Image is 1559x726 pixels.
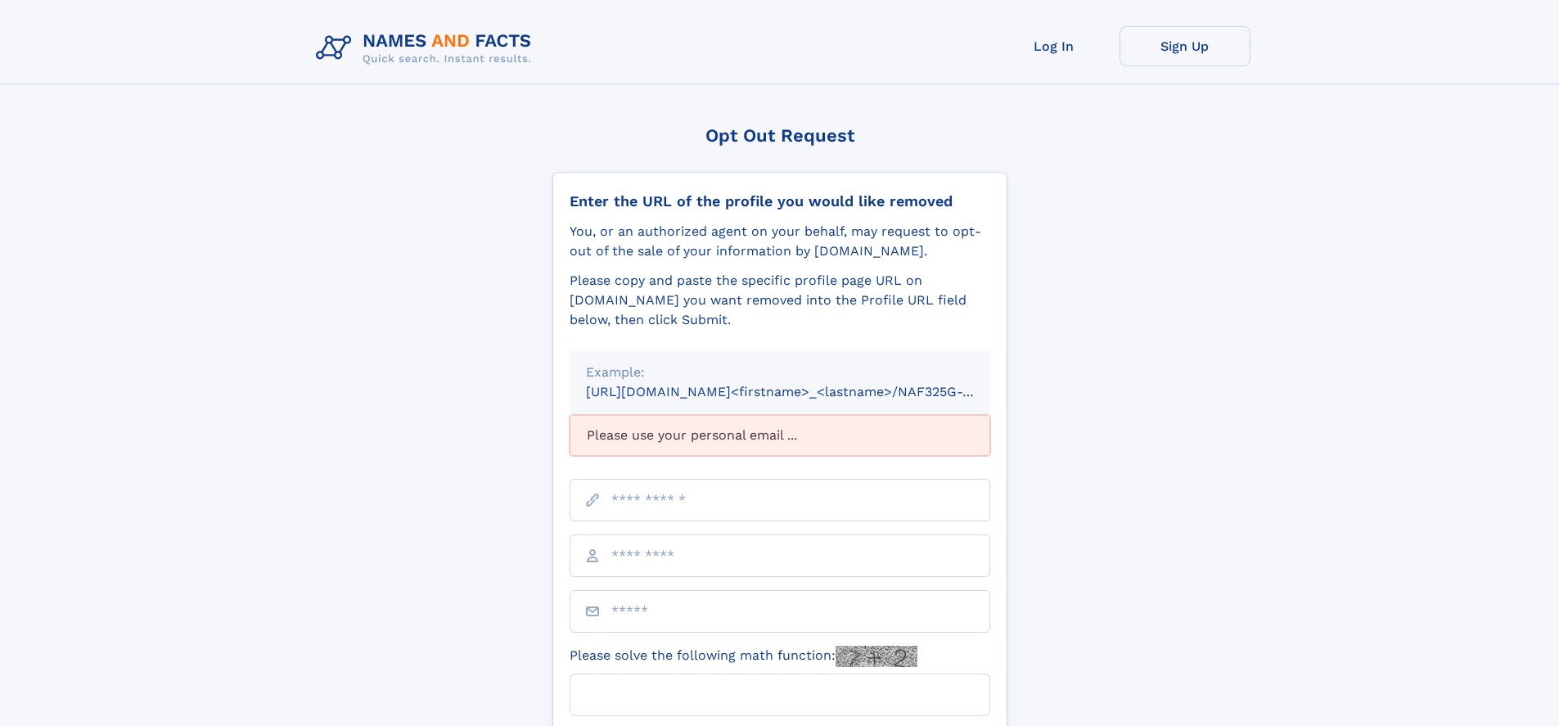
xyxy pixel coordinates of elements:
div: Enter the URL of the profile you would like removed [570,192,990,210]
div: Opt Out Request [552,125,1007,146]
div: You, or an authorized agent on your behalf, may request to opt-out of the sale of your informatio... [570,222,990,261]
a: Sign Up [1120,26,1250,66]
label: Please solve the following math function: [570,646,917,667]
a: Log In [989,26,1120,66]
small: [URL][DOMAIN_NAME]<firstname>_<lastname>/NAF325G-xxxxxxxx [586,384,1021,399]
div: Please copy and paste the specific profile page URL on [DOMAIN_NAME] you want removed into the Pr... [570,271,990,330]
div: Please use your personal email ... [570,415,990,456]
img: Logo Names and Facts [309,26,545,70]
div: Example: [586,363,974,382]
